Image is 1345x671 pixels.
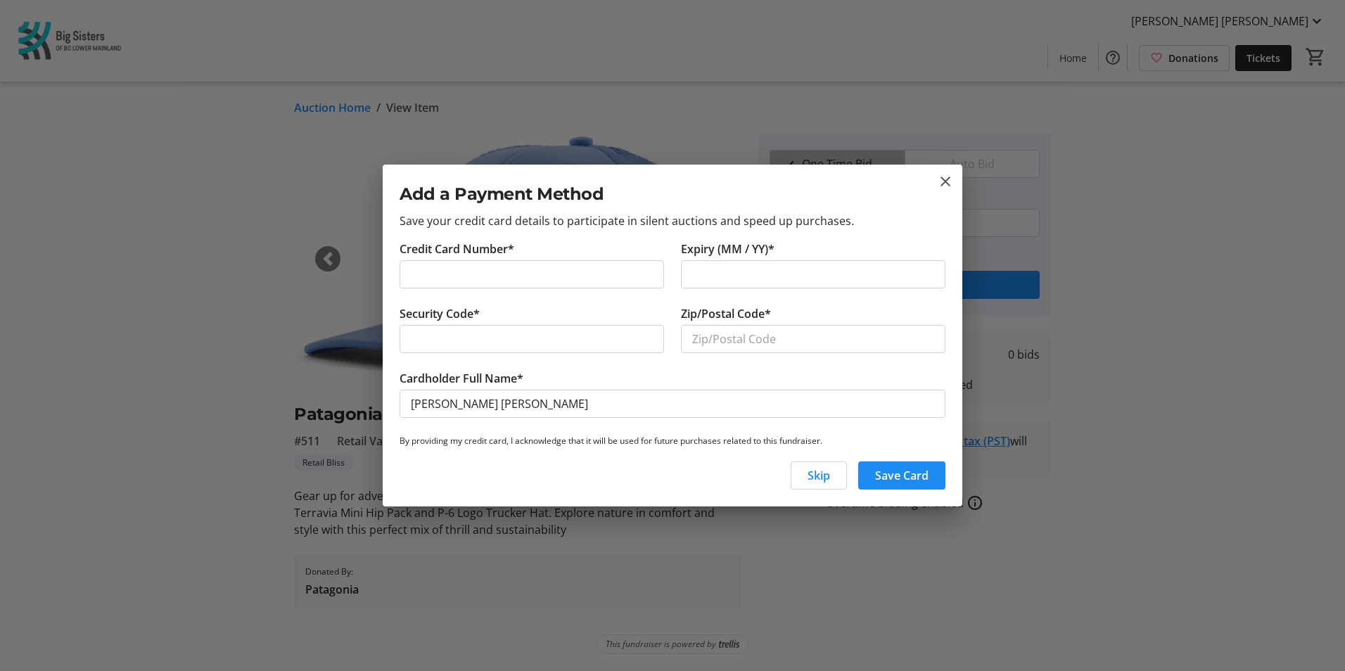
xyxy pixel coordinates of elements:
[791,461,847,490] button: Skip
[937,173,954,190] button: close
[400,390,945,418] input: Card Holder Name
[411,331,653,347] iframe: Secure CVC input frame
[808,467,830,484] span: Skip
[400,370,523,387] label: Cardholder Full Name*
[400,305,480,322] label: Security Code*
[858,461,945,490] button: Save Card
[400,241,514,257] label: Credit Card Number*
[411,266,653,283] iframe: Secure card number input frame
[681,325,945,353] input: Zip/Postal Code
[400,181,945,207] h2: Add a Payment Method
[400,212,945,229] p: Save your credit card details to participate in silent auctions and speed up purchases.
[681,241,775,257] label: Expiry (MM / YY)*
[400,435,945,447] p: By providing my credit card, I acknowledge that it will be used for future purchases related to t...
[692,266,934,283] iframe: Secure expiration date input frame
[681,305,771,322] label: Zip/Postal Code*
[875,467,929,484] span: Save Card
